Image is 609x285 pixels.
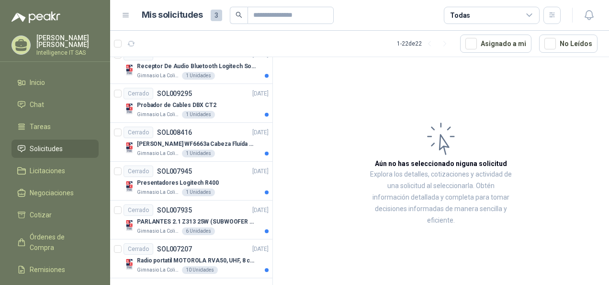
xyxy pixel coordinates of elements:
p: [DATE] [252,206,269,215]
p: [DATE] [252,128,269,137]
span: search [236,12,242,18]
span: Cotizar [30,210,52,220]
p: Gimnasio La Colina [137,72,180,80]
span: 3 [211,10,222,21]
div: 1 - 22 de 22 [397,36,452,51]
p: Presentadores Logitech R400 [137,178,219,188]
div: Cerrado [124,88,153,99]
p: [PERSON_NAME] WF6663a Cabeza Fluída con soporte para celular [137,140,256,149]
p: SOL007935 [157,207,192,214]
span: Tareas [30,121,51,132]
img: Company Logo [124,103,135,115]
div: 1 Unidades [182,111,215,119]
p: [DATE] [252,167,269,176]
a: CerradoSOL007207[DATE] Company LogoRadio portatil MOTOROLA RVA50, UHF, 8 canales, 500MWGimnasio L... [110,239,272,278]
div: Cerrado [124,127,153,138]
p: Gimnasio La Colina [137,150,180,157]
img: Company Logo [124,181,135,192]
p: SOL008416 [157,129,192,136]
p: [PERSON_NAME] [PERSON_NAME] [36,35,99,48]
div: Cerrado [124,166,153,177]
p: SOL007945 [157,168,192,175]
div: Cerrado [124,204,153,216]
p: Explora los detalles, cotizaciones y actividad de una solicitud al seleccionarla. Obtén informaci... [369,169,513,226]
p: Probador de Cables DBX CT2 [137,101,216,110]
a: Inicio [11,73,99,92]
div: 1 Unidades [182,150,215,157]
p: PARLANTES 2.1 Z313 25W (SUBWOOFER 15W, SATELITES 2 X 5W)RMS PLUG [137,217,256,226]
p: Gimnasio La Colina [137,227,180,235]
a: Cotizar [11,206,99,224]
button: Asignado a mi [460,35,531,53]
p: SOL009800 [157,51,192,58]
img: Company Logo [124,64,135,76]
a: Licitaciones [11,162,99,180]
a: Negociaciones [11,184,99,202]
p: [DATE] [252,89,269,98]
img: Company Logo [124,142,135,154]
p: Receptor De Audio Bluetooth Logitech Sonido Inalámbrico [137,62,256,71]
a: Tareas [11,118,99,136]
a: Remisiones [11,261,99,279]
button: No Leídos [539,35,598,53]
a: Chat [11,95,99,114]
a: CerradoSOL007945[DATE] Company LogoPresentadores Logitech R400Gimnasio La Colina1 Unidades [110,162,272,201]
span: Licitaciones [30,166,65,176]
a: Órdenes de Compra [11,228,99,257]
p: SOL009295 [157,90,192,97]
img: Logo peakr [11,12,60,23]
div: Cerrado [124,243,153,255]
a: Solicitudes [11,140,99,158]
img: Company Logo [124,220,135,231]
a: CerradoSOL009295[DATE] Company LogoProbador de Cables DBX CT2Gimnasio La Colina1 Unidades [110,84,272,123]
p: Gimnasio La Colina [137,111,180,119]
span: Remisiones [30,264,65,275]
div: 1 Unidades [182,189,215,196]
a: CerradoSOL009800[DATE] Company LogoReceptor De Audio Bluetooth Logitech Sonido InalámbricoGimnasi... [110,45,272,84]
span: Negociaciones [30,188,74,198]
div: 10 Unidades [182,266,218,274]
p: Gimnasio La Colina [137,189,180,196]
p: Gimnasio La Colina [137,266,180,274]
p: Radio portatil MOTOROLA RVA50, UHF, 8 canales, 500MW [137,256,256,265]
p: Intelligence IT SAS [36,50,99,56]
a: CerradoSOL008416[DATE] Company Logo[PERSON_NAME] WF6663a Cabeza Fluída con soporte para celularGi... [110,123,272,162]
span: Inicio [30,77,45,88]
div: 1 Unidades [182,72,215,80]
div: 6 Unidades [182,227,215,235]
div: Todas [450,10,470,21]
h3: Aún no has seleccionado niguna solicitud [375,158,507,169]
img: Company Logo [124,259,135,270]
p: [DATE] [252,245,269,254]
span: Solicitudes [30,143,63,154]
p: SOL007207 [157,246,192,252]
span: Órdenes de Compra [30,232,90,253]
h1: Mis solicitudes [142,8,203,22]
span: Chat [30,99,44,110]
a: CerradoSOL007935[DATE] Company LogoPARLANTES 2.1 Z313 25W (SUBWOOFER 15W, SATELITES 2 X 5W)RMS PL... [110,201,272,239]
